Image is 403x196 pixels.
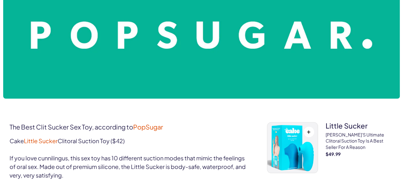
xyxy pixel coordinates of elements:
h3: little sucker [326,122,393,129]
a: PopSugar [133,123,163,131]
a: little sucker [PERSON_NAME]'s ultimate clitoral suction toy is a best seller for a reason $49.99 [326,122,393,176]
img: little sucker [267,122,318,173]
h2: The Best Clit Sucker Sex Toy, according to [10,122,248,132]
a: little sucker [267,122,318,173]
p: If you love cunnilingus, this sex toy has 10 different suction modes that mimic the feelings of o... [10,154,248,179]
strong: $49.99 [326,152,393,156]
p: Cake Clitoral Suction Toy ($42) [10,136,248,145]
a: Little Sucker [24,137,58,144]
p: [PERSON_NAME]'s ultimate clitoral suction toy is a best seller for a reason [326,132,393,150]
